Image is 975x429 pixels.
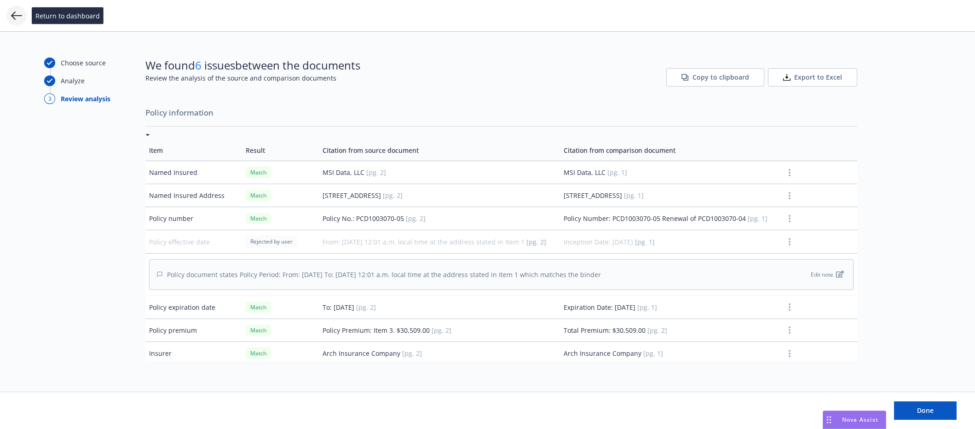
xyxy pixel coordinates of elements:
span: Done [917,406,934,415]
button: Export to Excel [768,68,857,87]
div: Match [246,213,271,224]
span: Copy to clipboard [692,73,749,82]
td: Policy Premium: Item 3. $30,509.00 [319,319,560,342]
span: [pg. 2] [406,214,426,223]
td: Arch Insurance Company [319,342,560,365]
div: Match [246,190,271,201]
td: Policy No.: PCD1003070-05 [319,207,560,230]
div: Drag to move [823,411,835,429]
span: [pg. 2] [402,349,422,358]
span: [pg. 2] [366,168,386,177]
td: Named Insured [145,161,242,184]
span: [pg. 2] [432,326,451,335]
span: Policy information [145,103,857,122]
button: Edit note [809,269,846,280]
div: Review analysis [61,94,110,104]
button: Nova Assist [823,411,886,429]
td: Inception Date: [DATE] [560,230,780,253]
span: [pg. 1] [748,214,767,223]
td: Citation from comparison document [560,140,780,161]
div: Analyze [61,76,85,86]
span: [pg. 1] [607,168,627,177]
span: [pg. 2] [356,303,376,312]
td: Total Premium: $30,509.00 [560,319,780,342]
td: Policy expiration date [145,296,242,319]
td: To: [DATE] [319,296,560,319]
td: Policy effective date [145,230,242,253]
span: [pg. 2] [647,326,667,335]
span: [pg. 1] [637,303,657,312]
span: 6 [195,58,202,73]
div: Policy document states Policy Period: From: [DATE] To: [DATE] 12:01 a.m. local time at the addres... [157,270,601,279]
div: Match [246,325,271,336]
div: Match [246,167,271,178]
td: Citation from source document [319,140,560,161]
div: Match [246,348,271,359]
div: Match [246,301,271,313]
span: Export to Excel [794,73,842,82]
span: [pg. 2] [526,238,546,246]
td: Item [145,140,242,161]
td: Insurer [145,342,242,365]
div: 3 [44,93,55,104]
span: [pg. 2] [383,191,403,200]
td: Policy number [145,207,242,230]
td: [STREET_ADDRESS] [560,184,780,207]
td: Policy Number: PCD1003070-05 Renewal of PCD1003070-04 [560,207,780,230]
div: Choose source [61,58,106,68]
td: Arch Insurance Company [560,342,780,365]
span: [pg. 1] [635,238,655,246]
span: Return to dashboard [35,11,100,21]
td: MSI Data, LLC [319,161,560,184]
div: Rejected by user [246,236,297,247]
td: From: [DATE] 12:01 a.m. local time at the address stated in Item 1 [319,230,560,253]
span: Review the analysis of the source and comparison documents [145,73,360,83]
button: Copy to clipboard [666,68,764,87]
td: Named Insured Address [145,184,242,207]
span: [pg. 1] [643,349,663,358]
span: We found issues between the documents [145,58,360,73]
td: MSI Data, LLC [560,161,780,184]
td: Policy premium [145,319,242,342]
td: Expiration Date: [DATE] [560,296,780,319]
td: Result [242,140,319,161]
span: Nova Assist [842,416,878,423]
span: [pg. 1] [624,191,644,200]
button: Done [894,401,957,420]
td: [STREET_ADDRESS] [319,184,560,207]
